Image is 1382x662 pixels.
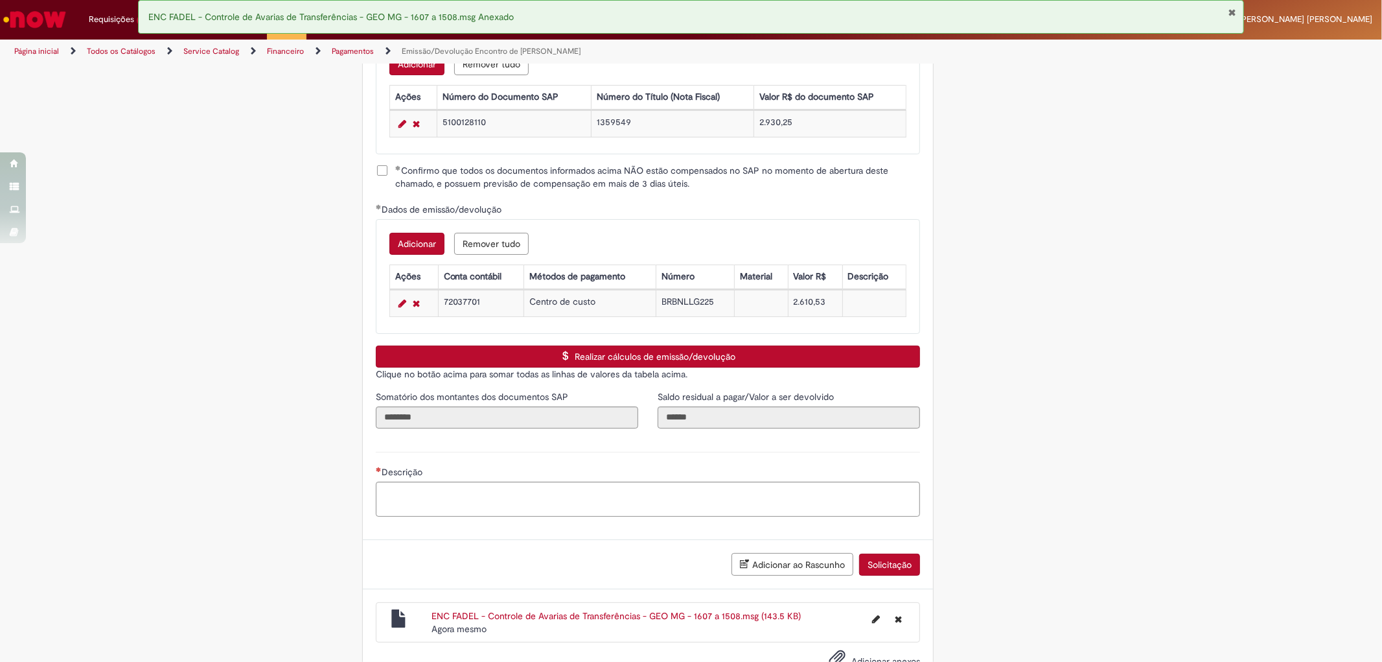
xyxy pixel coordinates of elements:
button: Adicionar ao Rascunho [731,553,853,576]
a: Editar Linha 1 [395,296,409,311]
th: Número do Documento SAP [437,85,592,109]
td: 2.930,25 [754,110,906,137]
a: Remover linha 1 [409,116,423,132]
th: Métodos de pagamento [524,265,656,289]
span: Descrição [382,466,425,478]
a: Remover linha 1 [409,296,423,311]
th: Valor R$ [788,265,842,289]
button: Realizar cálculos de emissão/devolução [376,346,920,368]
a: Financeiro [267,46,304,56]
span: Dados de emissão/devolução [382,204,504,215]
a: Editar Linha 1 [395,116,409,132]
button: Remove all rows for Informações do(s) documento(s) a ser(em) abatido(s) [454,53,529,75]
td: 2.610,53 [788,290,842,316]
span: Somente leitura - Saldo residual a pagar/Valor a ser devolvido [658,391,836,403]
img: ServiceNow [1,6,68,32]
span: Obrigatório Preenchido [376,204,382,209]
span: [PERSON_NAME] [PERSON_NAME] [1239,14,1372,25]
span: Obrigatório Preenchido [395,165,401,171]
span: Agora mesmo [432,623,487,635]
span: Requisições [89,13,134,26]
a: Emissão/Devolução Encontro de [PERSON_NAME] [402,46,581,56]
button: Editar nome de arquivo ENC FADEL - Controle de Avarias de Transferências - GEO MG - 1607 a 1508.msg [864,609,888,630]
td: 1359549 [592,110,754,137]
th: Valor R$ do documento SAP [754,85,906,109]
th: Descrição [842,265,906,289]
button: Remove all rows for Dados de emissão/devolução [454,233,529,255]
p: Clique no botão acima para somar todas as linhas de valores da tabela acima. [376,368,920,381]
th: Conta contábil [438,265,524,289]
span: Somente leitura - Somatório dos montantes dos documentos SAP [376,391,571,403]
button: Solicitação [859,554,920,576]
textarea: Descrição [376,482,920,517]
a: Todos os Catálogos [87,46,155,56]
td: 72037701 [438,290,524,316]
input: Saldo residual a pagar/Valor a ser devolvido [658,407,920,429]
label: Somente leitura - Somatório dos montantes dos documentos SAP [376,390,571,403]
th: Ações [390,265,438,289]
span: Necessários [376,467,382,472]
label: Somente leitura - Saldo residual a pagar/Valor a ser devolvido [658,390,836,403]
ul: Trilhas de página [10,40,912,64]
td: BRBNLLG225 [656,290,734,316]
a: Página inicial [14,46,59,56]
th: Número do Título (Nota Fiscal) [592,85,754,109]
time: 29/08/2025 10:23:37 [432,623,487,635]
a: Service Catalog [183,46,239,56]
input: Somatório dos montantes dos documentos SAP [376,407,638,429]
button: Excluir ENC FADEL - Controle de Avarias de Transferências - GEO MG - 1607 a 1508.msg [887,609,910,630]
th: Ações [390,85,437,109]
span: ENC FADEL - Controle de Avarias de Transferências - GEO MG - 1607 a 1508.msg Anexado [148,11,514,23]
button: Add a row for Informações do(s) documento(s) a ser(em) abatido(s) [389,53,444,75]
button: Fechar Notificação [1228,7,1237,18]
button: Add a row for Dados de emissão/devolução [389,233,444,255]
a: ENC FADEL - Controle de Avarias de Transferências - GEO MG - 1607 a 1508.msg (143.5 KB) [432,610,801,622]
td: Centro de custo [524,290,656,316]
span: 5 [137,15,148,26]
a: Pagamentos [332,46,374,56]
td: 5100128110 [437,110,592,137]
span: Confirmo que todos os documentos informados acima NÃO estão compensados no SAP no momento de aber... [395,164,920,190]
th: Número [656,265,734,289]
th: Material [734,265,788,289]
